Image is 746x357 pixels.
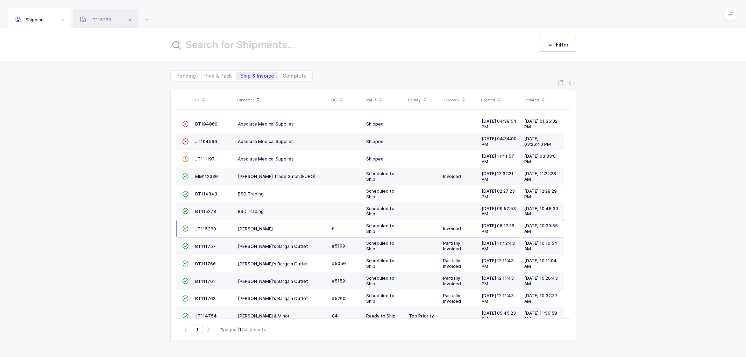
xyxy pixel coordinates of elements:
span: Absolute Medical Supplies [238,156,294,162]
span:  [182,121,189,127]
div: Invoiced? [442,94,477,106]
span: [DATE] 01:36:32 PM [524,119,557,129]
span: Shipped [366,156,384,162]
span: [DATE] 04:34:00 PM [482,136,517,147]
span: Shipped [366,139,384,144]
span: 6 [332,226,335,231]
button: Filter [540,38,576,52]
div: pages | shipments [221,327,266,333]
span: Pending [176,73,196,78]
span: [DATE] 12:32:21 PM [482,171,513,182]
div: Partially Invoiced [443,276,476,287]
div: Customer [237,94,327,106]
span: Shipped [366,121,384,127]
div: Partially Invoiced [443,258,476,269]
span:  [182,139,189,144]
span: Scheduled to Ship [366,171,395,182]
span: Absolute Medical Supplies [238,139,294,144]
span: BSD Trading [238,209,264,214]
span: [DATE] 05:45:23 PM [482,310,516,321]
span: MM112330 [195,174,218,179]
span: [DATE] 04:39:54 PM [482,119,517,129]
span: [PERSON_NAME]'s Bargain Outlet [238,261,308,266]
span: [DATE] 11:42:43 AM [482,241,515,251]
span: BT111762 [195,296,215,301]
span: [DATE] 10:48:30 AM [524,206,558,217]
span: [PERSON_NAME]'s Bargain Outlet [238,279,308,284]
div: ID [194,94,233,106]
span: JT115369 [195,226,216,231]
span: BT111760 [195,261,216,266]
div: Invoiced [443,174,476,179]
span: #5150 [332,278,345,284]
span: [DATE] 03:26:40 PM [524,136,551,147]
span: #5100 [332,243,345,249]
span: Top Priority [409,313,434,319]
span: JT111197 [195,156,215,162]
span: [DATE] 12:11:43 PM [482,293,514,304]
span: [PERSON_NAME] [238,226,273,231]
span: Ready to Ship [366,313,396,319]
span: Ship & Invoice [240,73,274,78]
span:  [182,191,189,197]
span: [DATE] 11:56:58 AM [524,310,557,321]
span: JT115369 [80,17,111,22]
span: #5050 [332,261,346,266]
span: Scheduled to Ship [366,241,395,251]
span: BT114843 [195,191,217,197]
span: [DATE] 10:39:55 AM [524,223,558,234]
span:  [182,261,189,266]
span: #5200 [332,296,346,301]
div: Partially Invoiced [443,241,476,252]
b: 1 [221,327,223,332]
span: Scheduled to Ship [366,188,395,199]
span: [DATE] 03:33:01 PM [524,153,558,164]
span: [PERSON_NAME]'s Bargain Outlet [238,244,308,249]
span:  [182,156,189,162]
span: [PERSON_NAME] Trade Gmbh (EURO) [238,174,315,179]
span: JT104596 [195,139,217,144]
span: [DATE] 06:13:16 PM [482,223,514,234]
span: Scheduled to Ship [366,293,395,304]
span: JT114754 [195,313,217,319]
span:  [182,208,189,214]
span:  [182,174,189,179]
span: Scheduled to Ship [366,276,395,286]
span: Go to [192,324,203,335]
span: [DATE] 12:11:43 PM [482,258,514,269]
span: Scheduled to Ship [366,223,395,234]
span:  [182,278,189,284]
span:  [182,243,189,249]
span: Complete [283,73,307,78]
span: [DATE] 11:41:57 AM [482,153,514,164]
div: Invoiced [443,226,476,231]
span:  [182,226,189,231]
span: Shipping [15,17,44,22]
span:  [182,296,189,301]
div: DC [331,94,361,106]
span: Absolute Medical Supplies [238,121,294,127]
div: Updated [524,94,562,106]
span: [DATE] 12:28:29 PM [524,188,557,199]
div: Priority [408,94,438,106]
span: [DATE] 02:27:23 PM [482,188,515,199]
span: [DATE] 10:26:43 AM [524,276,558,286]
span: BT115278 [195,209,216,214]
span: [DATE] 10:10:54 AM [524,241,557,251]
span: BT111761 [195,279,215,284]
b: 12 [239,327,244,332]
div: Status [365,94,404,106]
span: Filter [556,41,569,48]
input: Search for Shipments... [170,36,526,53]
span: [DATE] 11:22:28 AM [524,171,556,182]
span: 84 [332,313,338,319]
span: BSD Trading [238,191,264,197]
span: [DATE] 09:57:53 AM [482,206,516,217]
span: Pick & Pack [204,73,232,78]
span: BT104009 [195,121,218,127]
span: Scheduled to Ship [366,206,395,217]
span: BT111757 [195,244,216,249]
div: Partially Invoiced [443,293,476,304]
span: Scheduled to Ship [366,258,395,269]
span: [DATE] 10:11:04 AM [524,258,557,269]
